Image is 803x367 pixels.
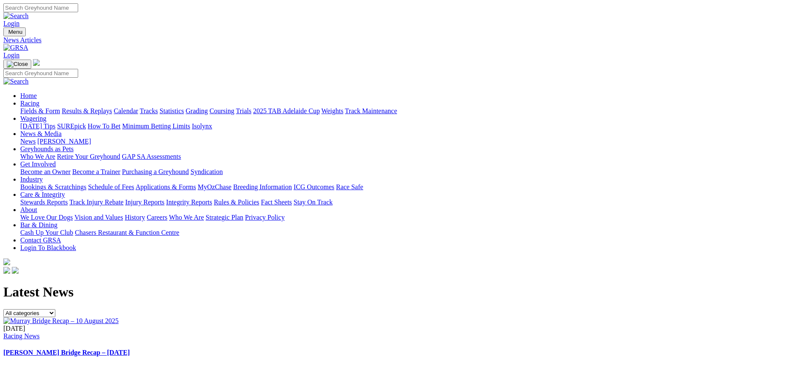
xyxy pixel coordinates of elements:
[192,122,212,130] a: Isolynx
[160,107,184,114] a: Statistics
[88,122,121,130] a: How To Bet
[136,183,196,190] a: Applications & Forms
[20,130,62,137] a: News & Media
[3,36,800,44] a: News Articles
[20,176,43,183] a: Industry
[20,198,800,206] div: Care & Integrity
[236,107,251,114] a: Trials
[20,183,86,190] a: Bookings & Scratchings
[37,138,91,145] a: [PERSON_NAME]
[20,115,46,122] a: Wagering
[336,183,363,190] a: Race Safe
[3,325,25,332] span: [DATE]
[62,107,112,114] a: Results & Replays
[74,214,123,221] a: Vision and Values
[191,168,223,175] a: Syndication
[3,284,800,300] h1: Latest News
[20,153,55,160] a: Who We Are
[72,168,120,175] a: Become a Trainer
[169,214,204,221] a: Who We Are
[206,214,243,221] a: Strategic Plan
[20,214,800,221] div: About
[3,12,29,20] img: Search
[20,107,800,115] div: Racing
[69,198,123,206] a: Track Injury Rebate
[3,20,19,27] a: Login
[20,100,39,107] a: Racing
[3,332,40,340] a: Racing News
[3,3,78,12] input: Search
[345,107,397,114] a: Track Maintenance
[3,60,31,69] button: Toggle navigation
[33,59,40,66] img: logo-grsa-white.png
[245,214,285,221] a: Privacy Policy
[7,61,28,68] img: Close
[75,229,179,236] a: Chasers Restaurant & Function Centre
[20,168,800,176] div: Get Involved
[122,122,190,130] a: Minimum Betting Limits
[20,214,73,221] a: We Love Our Dogs
[198,183,231,190] a: MyOzChase
[3,44,28,52] img: GRSA
[294,183,334,190] a: ICG Outcomes
[20,198,68,206] a: Stewards Reports
[20,183,800,191] div: Industry
[8,29,22,35] span: Menu
[20,92,37,99] a: Home
[147,214,167,221] a: Careers
[214,198,259,206] a: Rules & Policies
[125,198,164,206] a: Injury Reports
[20,138,800,145] div: News & Media
[114,107,138,114] a: Calendar
[12,267,19,274] img: twitter.svg
[3,258,10,265] img: logo-grsa-white.png
[186,107,208,114] a: Grading
[3,27,26,36] button: Toggle navigation
[20,122,800,130] div: Wagering
[294,198,332,206] a: Stay On Track
[321,107,343,114] a: Weights
[20,145,73,152] a: Greyhounds as Pets
[57,153,120,160] a: Retire Your Greyhound
[3,349,130,356] a: [PERSON_NAME] Bridge Recap – [DATE]
[261,198,292,206] a: Fact Sheets
[20,138,35,145] a: News
[20,244,76,251] a: Login To Blackbook
[122,153,181,160] a: GAP SA Assessments
[20,206,37,213] a: About
[20,229,800,237] div: Bar & Dining
[20,229,73,236] a: Cash Up Your Club
[20,107,60,114] a: Fields & Form
[57,122,86,130] a: SUREpick
[3,69,78,78] input: Search
[125,214,145,221] a: History
[166,198,212,206] a: Integrity Reports
[20,122,55,130] a: [DATE] Tips
[20,221,57,228] a: Bar & Dining
[3,78,29,85] img: Search
[140,107,158,114] a: Tracks
[20,237,61,244] a: Contact GRSA
[3,267,10,274] img: facebook.svg
[210,107,234,114] a: Coursing
[20,160,56,168] a: Get Involved
[20,191,65,198] a: Care & Integrity
[3,317,119,325] img: Murray Bridge Recap – 10 August 2025
[20,168,71,175] a: Become an Owner
[122,168,189,175] a: Purchasing a Greyhound
[233,183,292,190] a: Breeding Information
[88,183,134,190] a: Schedule of Fees
[3,52,19,59] a: Login
[20,153,800,160] div: Greyhounds as Pets
[253,107,320,114] a: 2025 TAB Adelaide Cup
